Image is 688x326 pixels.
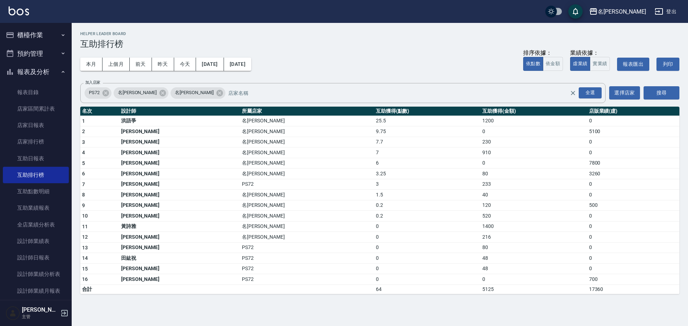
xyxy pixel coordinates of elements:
button: 列印 [656,58,679,71]
span: 2 [82,128,85,134]
td: 洪語爭 [119,116,240,126]
td: 名[PERSON_NAME] [240,232,374,243]
td: [PERSON_NAME] [119,242,240,253]
td: 216 [481,232,587,243]
td: 名[PERSON_NAME] [240,169,374,179]
div: 名[PERSON_NAME] [598,7,646,16]
th: 設計師 [119,107,240,116]
a: 店家區間累計表 [3,101,69,117]
button: 上個月 [102,58,130,71]
td: 合計 [80,284,119,294]
td: 48 [481,253,587,264]
td: 0 [587,253,679,264]
td: 6 [374,158,481,169]
td: 0.2 [374,211,481,222]
td: 名[PERSON_NAME] [240,190,374,200]
button: 虛業績 [570,57,590,71]
button: 名[PERSON_NAME] [586,4,649,19]
a: 全店業績分析表 [3,216,69,233]
span: 名[PERSON_NAME] [171,89,218,96]
button: 昨天 [152,58,174,71]
td: 1.5 [374,190,481,200]
button: 依金額 [543,57,563,71]
label: 加入店家 [85,80,100,85]
td: 0 [587,147,679,158]
th: 互助獲得(點數) [374,107,481,116]
td: [PERSON_NAME] [119,190,240,200]
a: 店家排行榜 [3,133,69,150]
span: 16 [82,276,88,282]
td: 0.2 [374,200,481,211]
td: 名[PERSON_NAME] [240,158,374,169]
td: 80 [481,169,587,179]
td: [PERSON_NAME] [119,232,240,243]
td: [PERSON_NAME] [119,137,240,147]
button: 選擇店家 [609,86,640,99]
button: 今天 [174,58,196,71]
td: 名[PERSON_NAME] [240,211,374,222]
span: 7 [82,181,85,187]
div: PS72 [85,87,111,99]
td: 田紘祝 [119,253,240,264]
button: Clear [568,88,578,98]
td: 0 [587,116,679,126]
span: 11 [82,224,88,229]
td: 0 [374,232,481,243]
td: 7.7 [374,137,481,147]
td: 5125 [481,284,587,294]
td: 0 [374,263,481,274]
td: 0 [587,232,679,243]
td: 25.5 [374,116,481,126]
td: 80 [481,242,587,253]
td: 0 [587,263,679,274]
table: a dense table [80,107,679,294]
td: 1400 [481,221,587,232]
td: 黃詩雅 [119,221,240,232]
span: 10 [82,213,88,219]
td: 233 [481,179,587,190]
td: 48 [481,263,587,274]
button: [DATE] [196,58,224,71]
td: 3260 [587,169,679,179]
td: 120 [481,200,587,211]
div: 名[PERSON_NAME] [171,87,225,99]
th: 所屬店家 [240,107,374,116]
td: 9.75 [374,126,481,137]
span: 14 [82,255,88,261]
td: 520 [481,211,587,222]
a: 設計師業績月報表 [3,283,69,299]
td: 名[PERSON_NAME] [240,126,374,137]
button: 報表匯出 [617,58,649,71]
td: 3.25 [374,169,481,179]
td: PS72 [240,179,374,190]
button: 實業績 [590,57,610,71]
button: 櫃檯作業 [3,26,69,44]
td: 230 [481,137,587,147]
td: PS72 [240,253,374,264]
button: 前天 [130,58,152,71]
th: 店販業績(虛) [587,107,679,116]
a: 店家日報表 [3,117,69,133]
span: 5 [82,160,85,166]
td: [PERSON_NAME] [119,179,240,190]
td: 名[PERSON_NAME] [240,200,374,211]
a: 設計師業績分析表 [3,266,69,282]
td: 7800 [587,158,679,169]
span: 1 [82,118,85,124]
td: [PERSON_NAME] [119,200,240,211]
img: Logo [9,6,29,15]
th: 名次 [80,107,119,116]
button: 登出 [652,5,679,18]
span: 15 [82,266,88,272]
div: 全選 [579,87,602,98]
td: [PERSON_NAME] [119,274,240,285]
td: 5100 [587,126,679,137]
td: 910 [481,147,587,158]
td: 名[PERSON_NAME] [240,221,374,232]
td: 1200 [481,116,587,126]
td: 0 [374,253,481,264]
td: 0 [587,211,679,222]
input: 店家名稱 [226,87,582,99]
a: 互助業績報表 [3,200,69,216]
td: [PERSON_NAME] [119,211,240,222]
